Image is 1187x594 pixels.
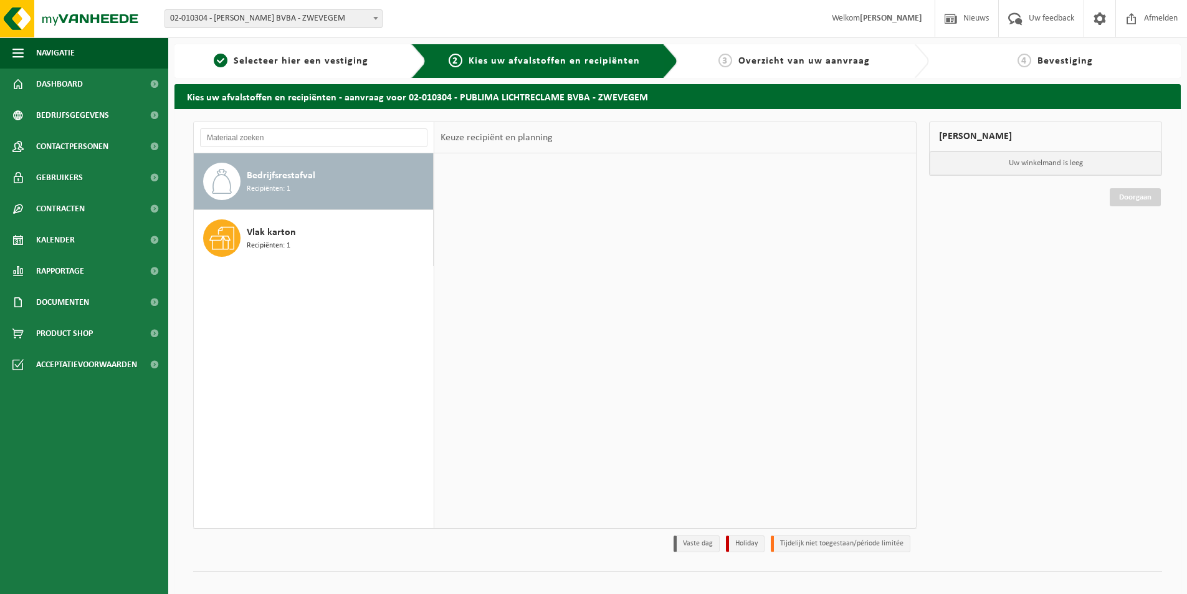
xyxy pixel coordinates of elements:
h2: Kies uw afvalstoffen en recipiënten - aanvraag voor 02-010304 - PUBLIMA LICHTRECLAME BVBA - ZWEVEGEM [174,84,1181,108]
span: 02-010304 - PUBLIMA LICHTRECLAME BVBA - ZWEVEGEM [164,9,383,28]
span: Kalender [36,224,75,256]
span: Bevestiging [1037,56,1093,66]
button: Vlak karton Recipiënten: 1 [194,210,434,266]
p: Uw winkelmand is leeg [930,151,1161,175]
a: 1Selecteer hier een vestiging [181,54,401,69]
span: Recipiënten: 1 [247,183,290,195]
span: Recipiënten: 1 [247,240,290,252]
span: Contracten [36,193,85,224]
span: Bedrijfsgegevens [36,100,109,131]
span: 1 [214,54,227,67]
input: Materiaal zoeken [200,128,427,147]
li: Holiday [726,535,765,552]
strong: [PERSON_NAME] [860,14,922,23]
span: Vlak karton [247,225,296,240]
span: 4 [1018,54,1031,67]
span: Kies uw afvalstoffen en recipiënten [469,56,640,66]
span: Rapportage [36,256,84,287]
span: Product Shop [36,318,93,349]
span: Overzicht van uw aanvraag [738,56,870,66]
span: Gebruikers [36,162,83,193]
span: 2 [449,54,462,67]
span: Acceptatievoorwaarden [36,349,137,380]
button: Bedrijfsrestafval Recipiënten: 1 [194,153,434,210]
div: [PERSON_NAME] [929,122,1162,151]
span: 3 [718,54,732,67]
span: Contactpersonen [36,131,108,162]
span: Documenten [36,287,89,318]
li: Vaste dag [674,535,720,552]
span: Navigatie [36,37,75,69]
div: Keuze recipiënt en planning [434,122,559,153]
a: Doorgaan [1110,188,1161,206]
span: 02-010304 - PUBLIMA LICHTRECLAME BVBA - ZWEVEGEM [165,10,382,27]
span: Bedrijfsrestafval [247,168,315,183]
span: Dashboard [36,69,83,100]
span: Selecteer hier een vestiging [234,56,368,66]
li: Tijdelijk niet toegestaan/période limitée [771,535,910,552]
